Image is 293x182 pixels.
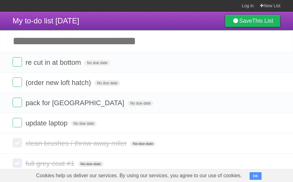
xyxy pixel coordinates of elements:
span: (order new loft hatch) [25,79,93,87]
span: No due date [130,141,156,147]
span: No due date [78,161,104,167]
span: full grey coat #1 [25,160,76,167]
span: No due date [94,80,120,86]
span: update laptop [25,119,69,127]
span: My to-do list [DATE] [13,16,79,25]
label: Done [13,158,22,168]
button: OK [250,172,262,180]
a: SaveThis List [225,15,280,27]
label: Done [13,138,22,148]
span: clean brushes / throw away roller [25,139,128,147]
label: Done [13,98,22,107]
b: This List [252,18,273,24]
span: No due date [84,60,110,66]
label: Done [13,118,22,127]
span: pack for [GEOGRAPHIC_DATA] [25,99,126,107]
label: Done [13,77,22,87]
label: Done [13,57,22,67]
span: No due date [128,100,153,106]
span: Cookies help us deliver our services. By using our services, you agree to our use of cookies. [30,169,248,182]
span: re cut in at bottom [25,58,82,66]
span: No due date [71,121,97,126]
